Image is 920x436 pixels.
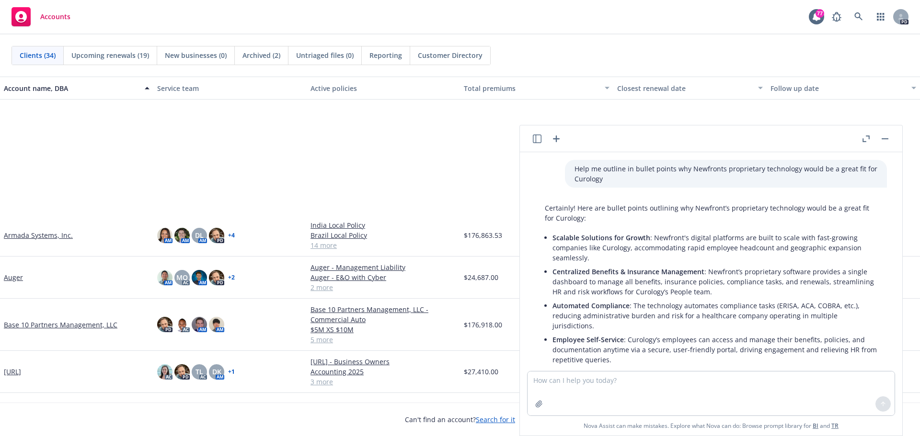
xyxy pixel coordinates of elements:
[310,240,456,250] a: 14 more
[552,233,877,263] p: : Newfront's digital platforms are built to scale with fast-growing companies like Curology, acco...
[153,77,307,100] button: Service team
[524,416,898,436] span: Nova Assist can make mistakes. Explore what Nova can do: Browse prompt library for and
[552,267,877,297] p: : Newfront’s proprietary software provides a single dashboard to manage all benefits, insurance p...
[212,367,221,377] span: DK
[310,402,456,412] a: Chawla Real Estate - Commercial Package
[552,233,650,242] span: Scalable Solutions for Growth
[307,77,460,100] button: Active policies
[460,77,613,100] button: Total premiums
[310,272,456,282] a: Auger - E&O with Cyber
[552,369,877,399] p: : Newfront’s tools offer real-time data analytics on claims, utilization, and benchmark trends, e...
[405,414,515,425] span: Can't find an account?
[552,301,877,331] p: : The technology automates compliance tasks (ERISA, ACA, COBRA, etc.), reducing administrative bu...
[476,415,515,424] a: Search for it
[4,230,73,240] a: Armada Systems, Inc.
[195,230,204,240] span: DL
[575,164,877,184] p: Help me outline in bullet points why Newfronts proprietary technology would be a great fit for Cu...
[552,369,640,378] span: Advanced Data & Analytics
[813,422,818,430] a: BI
[310,367,456,377] a: Accounting 2025
[827,7,846,26] a: Report a Bug
[228,275,235,280] a: + 2
[157,228,172,243] img: photo
[552,335,624,344] span: Employee Self-Service
[310,282,456,292] a: 2 more
[4,83,139,93] div: Account name, DBA
[310,335,456,345] a: 5 more
[613,77,767,100] button: Closest renewal date
[40,13,70,21] span: Accounts
[617,83,752,93] div: Closest renewal date
[464,320,502,330] span: $176,918.00
[228,233,235,238] a: + 4
[165,50,227,60] span: New businesses (0)
[464,83,599,93] div: Total premiums
[4,367,21,377] a: [URL]
[767,77,920,100] button: Follow up date
[418,50,483,60] span: Customer Directory
[552,301,630,310] span: Automated Compliance
[174,317,190,332] img: photo
[4,272,23,282] a: Auger
[464,367,498,377] span: $27,410.00
[20,50,56,60] span: Clients (34)
[157,270,172,285] img: photo
[310,83,456,93] div: Active policies
[71,50,149,60] span: Upcoming renewals (19)
[552,335,877,365] p: : Curology’s employees can access and manage their benefits, policies, and documentation anytime ...
[310,220,456,230] a: India Local Policy
[192,270,207,285] img: photo
[770,83,906,93] div: Follow up date
[310,357,456,367] a: [URL] - Business Owners
[464,272,498,282] span: $24,687.00
[174,228,190,243] img: photo
[871,7,890,26] a: Switch app
[157,364,172,380] img: photo
[157,83,303,93] div: Service team
[296,50,354,60] span: Untriaged files (0)
[242,50,280,60] span: Archived (2)
[209,317,224,332] img: photo
[816,9,824,18] div: 77
[209,228,224,243] img: photo
[195,367,203,377] span: TL
[369,50,402,60] span: Reporting
[464,230,502,240] span: $176,863.53
[552,267,704,276] span: Centralized Benefits & Insurance Management
[228,369,235,375] a: + 1
[310,230,456,240] a: Brazil Local Policy
[157,317,172,332] img: photo
[192,317,207,332] img: photo
[8,3,74,30] a: Accounts
[176,272,188,282] span: MQ
[310,262,456,272] a: Auger - Management Liability
[310,377,456,387] a: 3 more
[174,364,190,380] img: photo
[4,320,117,330] a: Base 10 Partners Management, LLC
[310,304,456,324] a: Base 10 Partners Management, LLC - Commercial Auto
[849,7,868,26] a: Search
[209,270,224,285] img: photo
[545,203,877,223] p: Certainly! Here are bullet points outlining why Newfront’s proprietary technology would be a grea...
[831,422,839,430] a: TR
[310,324,456,335] a: $5M XS $10M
